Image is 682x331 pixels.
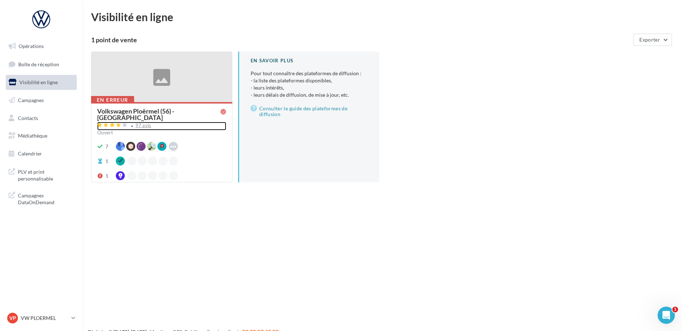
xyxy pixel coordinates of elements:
[136,123,151,128] div: 97 avis
[658,307,675,324] iframe: Intercom live chat
[105,143,108,150] div: 7
[18,97,44,103] span: Campagnes
[4,128,78,143] a: Médiathèque
[4,111,78,126] a: Contacts
[9,315,16,322] span: VP
[6,311,77,325] a: VP VW PLOERMEL
[4,57,78,72] a: Boîte de réception
[4,164,78,185] a: PLV et print personnalisable
[105,172,108,179] div: 1
[105,158,108,165] div: 1
[97,122,226,130] a: 97 avis
[19,79,58,85] span: Visibilité en ligne
[251,91,368,99] li: - leurs délais de diffusion, de mise à jour, etc.
[91,37,630,43] div: 1 point de vente
[672,307,678,312] span: 1
[639,37,660,43] span: Exporter
[4,146,78,161] a: Calendrier
[18,150,42,157] span: Calendrier
[21,315,68,322] p: VW PLOERMEL
[18,191,74,206] span: Campagnes DataOnDemand
[4,93,78,108] a: Campagnes
[251,57,368,64] div: En savoir plus
[4,188,78,209] a: Campagnes DataOnDemand
[91,11,673,22] div: Visibilité en ligne
[4,39,78,54] a: Opérations
[18,61,59,67] span: Boîte de réception
[251,77,368,84] li: - la liste des plateformes disponibles,
[91,96,134,104] div: En erreur
[19,43,44,49] span: Opérations
[18,115,38,121] span: Contacts
[251,70,368,99] p: Pour tout connaître des plateformes de diffusion :
[4,75,78,90] a: Visibilité en ligne
[18,167,74,182] span: PLV et print personnalisable
[18,133,47,139] span: Médiathèque
[251,84,368,91] li: - leurs intérêts,
[97,129,113,135] span: Ouvert
[251,104,368,119] a: Consulter le guide des plateformes de diffusion
[97,108,221,121] div: Volkswagen Ploërmel (56) - [GEOGRAPHIC_DATA]
[633,34,672,46] button: Exporter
